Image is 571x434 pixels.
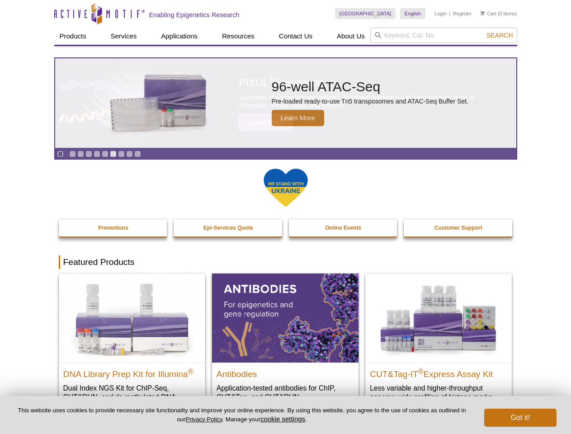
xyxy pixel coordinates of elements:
[370,28,517,43] input: Keyword, Cat. No.
[370,383,507,402] p: Less variable and higher-throughput genome-wide profiling of histone marks​.
[434,10,447,17] a: Login
[335,8,396,19] a: [GEOGRAPHIC_DATA]
[212,274,359,362] img: All Antibodies
[418,367,424,375] sup: ®
[63,365,201,379] h2: DNA Library Prep Kit for Illumina
[449,8,451,19] li: |
[434,225,482,231] strong: Customer Support
[118,151,125,157] a: Go to slide 7
[217,28,260,45] a: Resources
[484,31,515,39] button: Search
[239,93,495,109] p: Sonicator, shearing kits and labware delivering consistent multi-sample sonication of chromatin, ...
[59,219,168,236] a: Promotions
[57,151,64,157] a: Toggle autoplay
[60,58,209,148] img: PIXUL sonication
[54,28,92,45] a: Products
[325,225,361,231] strong: Online Events
[484,409,557,427] button: Got it!
[331,28,370,45] a: About Us
[203,225,253,231] strong: Epi-Services Quote
[105,28,142,45] a: Services
[486,32,513,39] span: Search
[59,274,205,362] img: DNA Library Prep Kit for Illumina
[77,151,84,157] a: Go to slide 2
[69,151,76,157] a: Go to slide 1
[365,274,512,410] a: CUT&Tag-IT® Express Assay Kit CUT&Tag-IT®Express Assay Kit Less variable and higher-throughput ge...
[400,8,425,19] a: English
[274,28,318,45] a: Contact Us
[110,151,117,157] a: Go to slide 6
[59,255,513,269] h2: Featured Products
[126,151,133,157] a: Go to slide 8
[55,58,516,148] article: PIXUL Sonication
[239,114,293,131] span: Learn More
[269,75,275,85] sup: ®
[149,11,240,19] h2: Enabling Epigenetics Research
[102,151,109,157] a: Go to slide 5
[55,58,516,148] a: PIXUL sonication PIXUL®Sonication Sonicator, shearing kits and labware delivering consistent mult...
[188,367,193,375] sup: ®
[289,219,398,236] a: Online Events
[404,219,513,236] a: Customer Support
[263,168,308,208] img: We Stand With Ukraine
[156,28,203,45] a: Applications
[85,151,92,157] a: Go to slide 3
[174,219,283,236] a: Epi-Services Quote
[14,406,469,424] p: This website uses cookies to provide necessary site functionality and improve your online experie...
[217,365,354,379] h2: Antibodies
[98,225,128,231] strong: Promotions
[370,365,507,379] h2: CUT&Tag-IT Express Assay Kit
[260,415,305,423] button: cookie settings
[239,77,324,89] span: PIXUL Sonication
[134,151,141,157] a: Go to slide 9
[453,10,472,17] a: Register
[94,151,100,157] a: Go to slide 4
[365,274,512,362] img: CUT&Tag-IT® Express Assay Kit
[63,383,201,411] p: Dual Index NGS Kit for ChIP-Seq, CUT&RUN, and ds methylated DNA assays.
[212,274,359,410] a: All Antibodies Antibodies Application-tested antibodies for ChIP, CUT&Tag, and CUT&RUN.
[481,8,517,19] li: (0 items)
[59,274,205,420] a: DNA Library Prep Kit for Illumina DNA Library Prep Kit for Illumina® Dual Index NGS Kit for ChIP-...
[481,11,485,15] img: Your Cart
[481,10,496,17] a: Cart
[217,383,354,402] p: Application-tested antibodies for ChIP, CUT&Tag, and CUT&RUN.
[185,416,222,423] a: Privacy Policy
